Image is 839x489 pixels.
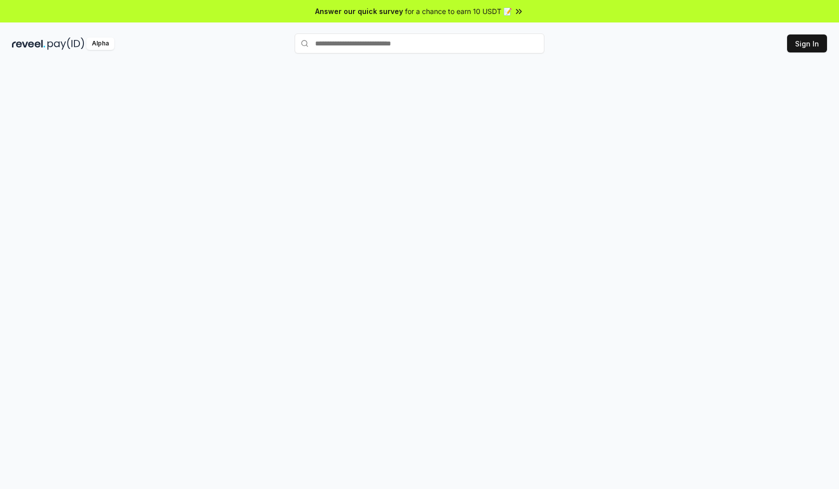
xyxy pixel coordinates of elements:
[787,34,827,52] button: Sign In
[405,6,512,16] span: for a chance to earn 10 USDT 📝
[315,6,403,16] span: Answer our quick survey
[47,37,84,50] img: pay_id
[86,37,114,50] div: Alpha
[12,37,45,50] img: reveel_dark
